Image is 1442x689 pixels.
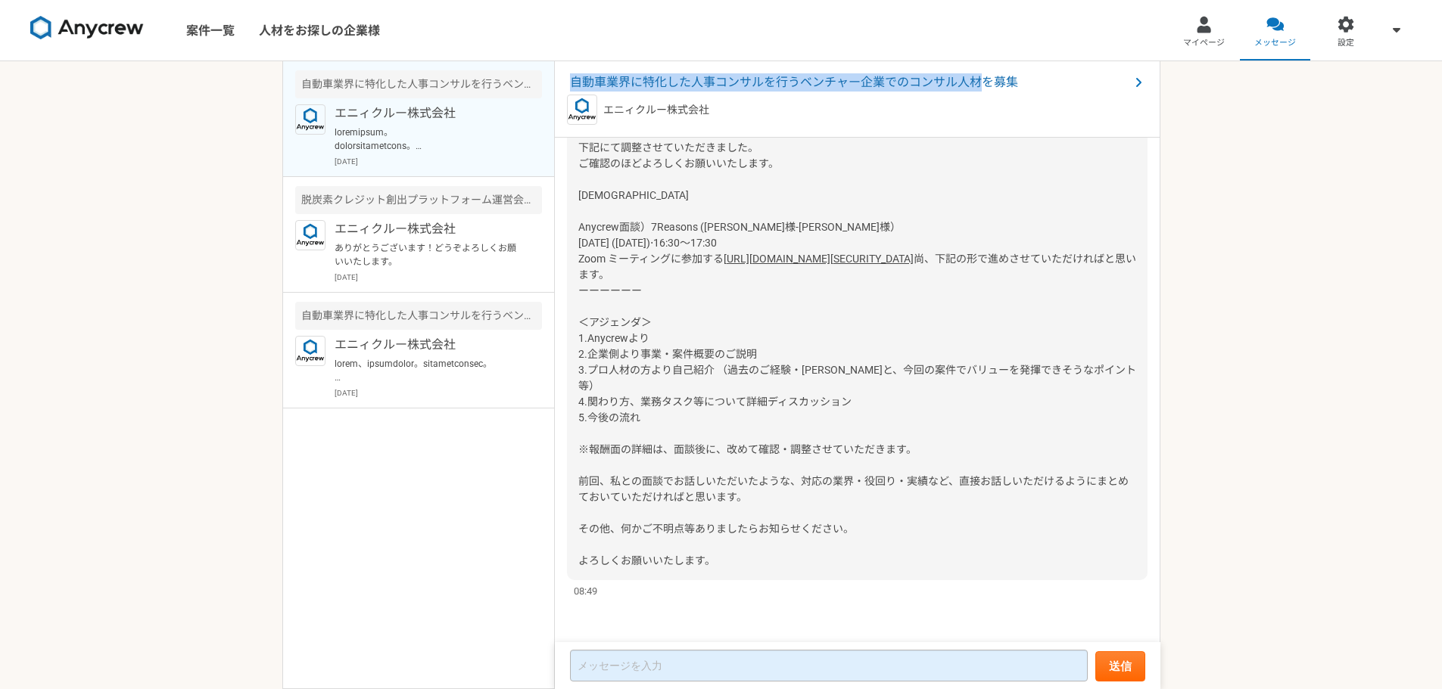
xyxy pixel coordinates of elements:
[335,336,522,354] p: エニィクルー株式会社
[335,220,522,238] p: エニィクルー株式会社
[295,186,542,214] div: 脱炭素クレジット創出プラットフォーム運営会社での事業推進を行う方を募集
[570,73,1129,92] span: 自動車業界に特化した人事コンサルを行うベンチャー企業でのコンサル人材を募集
[335,387,542,399] p: [DATE]
[295,70,542,98] div: 自動車業界に特化した人事コンサルを行うベンチャー企業でのコンサル人材を募集
[295,220,325,250] img: logo_text_blue_01.png
[578,126,901,265] span: ありがとうございます。 下記にて調整させていただきました。 ご確認のほどよろしくお願いいたします。 [DEMOGRAPHIC_DATA] Anycrew面談）7Reasons ([PERSON_...
[335,241,522,268] p: ありがとうございます！どうぞよろしくお願いいたします。
[1095,651,1145,681] button: 送信
[335,126,522,153] p: loremipsum。 dolorsitametcons。 adipiscingelitsedd。 ＿＿＿＿＿＿＿＿＿＿＿ Eiusmodte）0Incidid (utl-etd） 2m 1a ...
[335,272,542,283] p: [DATE]
[295,104,325,135] img: logo_text_blue_01.png
[335,357,522,384] p: lorem、ipsumdolor。sitametconsec。 ▼adipisci ●5171/9-3876/4： eliTSedd。Eiusmo Temporin Utlabore(etdol...
[724,253,914,265] a: [URL][DOMAIN_NAME][SECURITY_DATA]
[603,102,709,118] p: エニィクルー株式会社
[30,16,144,40] img: 8DqYSo04kwAAAAASUVORK5CYII=
[574,584,597,598] span: 08:49
[1254,37,1296,49] span: メッセージ
[567,95,597,125] img: logo_text_blue_01.png
[335,104,522,123] p: エニィクルー株式会社
[295,336,325,366] img: logo_text_blue_01.png
[1338,37,1354,49] span: 設定
[578,253,1136,566] span: 尚、下記の形で進めさせていただければと思います。 ーーーーーー ＜アジェンダ＞ 1.Anycrewより 2.企業側より事業・案件概要のご説明 3.プロ人材の方より自己紹介 （過去のご経験・[PE...
[1183,37,1225,49] span: マイページ
[295,302,542,330] div: 自動車業界に特化した人事コンサルを行うベンチャー企業での採用担当を募集
[335,156,542,167] p: [DATE]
